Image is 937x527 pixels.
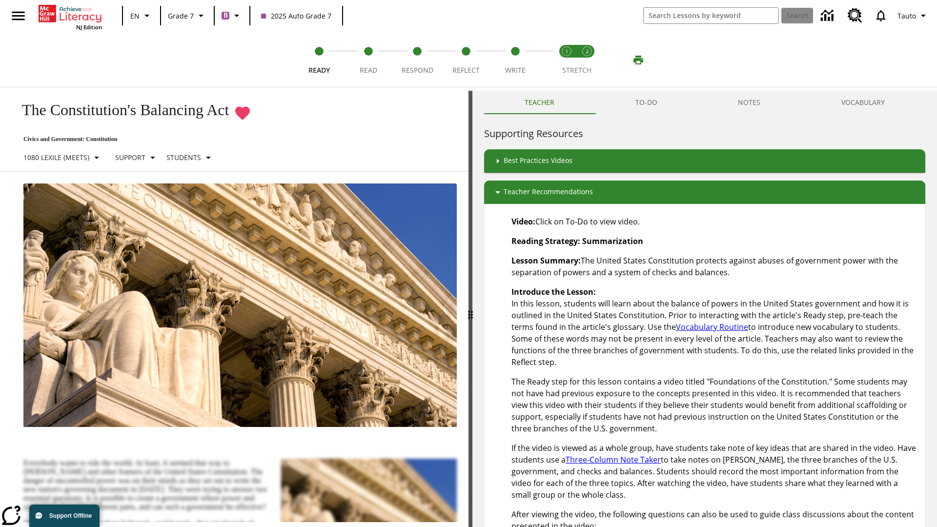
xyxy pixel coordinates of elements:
[402,65,433,75] span: Respond
[452,65,480,75] span: Reflect
[126,7,157,24] button: Language: EN, Select a language
[20,149,106,166] button: Select Lexile, 1080 Lexile (Meets)
[438,33,494,87] button: Reflect step 4 of 5
[511,255,917,278] p: The United States Constitution protects against abuses of government power with the separation of...
[511,442,917,501] p: If the video is viewed as a whole group, have students take note of key ideas that are shared in ...
[360,65,377,75] span: Read
[842,2,868,29] a: Resource Center, Will open in new tab
[484,181,925,204] div: Teacher Recommendations
[562,65,591,75] span: STRETCH
[291,33,347,87] button: Ready step 1 of 5
[484,91,925,114] div: Instructional Panel Tabs
[511,286,917,368] p: In this lesson, students will learn about the balance of powers in the United States government a...
[552,33,581,87] button: Stretch Read step 1 of 2
[484,91,595,114] button: Teacher
[623,51,654,69] button: Print
[472,91,937,527] div: activity
[308,65,330,75] span: Ready
[234,104,251,122] button: Remove from Favorites - The Constitution's Balancing Act
[168,11,194,21] span: Grade 7
[23,183,457,427] img: The U.S. Supreme Court Building displays the phrase, "Equal Justice Under Law."
[12,101,229,119] h1: The Constitution's Balancing Act
[582,236,643,246] strong: Summarization
[115,152,145,162] p: Support
[566,454,661,465] a: Three-Column Note Taker
[218,7,246,24] button: Boost Class color is purple. Change class color
[504,155,572,167] p: Best Practices Videos
[12,136,251,143] p: Civics and Government: Constitution
[29,505,100,527] button: Support Offline
[49,512,92,519] span: Support Offline
[586,48,589,55] text: 2
[897,11,916,21] span: Tauto
[698,91,801,114] button: NOTES
[4,1,33,30] button: Open side menu
[511,376,917,434] p: The Ready step for this lesson contains a video titled "Foundations of the Constitution." Some st...
[39,3,102,31] div: Home
[676,322,748,332] a: Vocabulary Routine
[389,33,446,87] button: Respond step 3 of 5
[163,149,218,166] button: Select Student
[505,65,526,75] span: Write
[815,2,842,29] a: Data Center
[76,23,102,31] span: NJ Edition
[340,33,396,87] button: Read step 2 of 5
[511,216,917,227] p: Click on To-Do to view video.
[487,33,544,87] button: Write step 5 of 5
[164,7,211,24] button: Grade: Grade 7, Select a grade
[468,91,472,527] div: Press Enter or Spacebar and then press right and left arrow keys to move the slider
[511,255,581,266] strong: Lesson Summary:
[573,33,601,87] button: Stretch Respond step 2 of 2
[644,8,778,23] input: search field
[23,152,89,162] p: 1080 Lexile (Meets)
[504,186,593,198] p: Teacher Recommendations
[130,11,140,21] span: EN
[801,91,925,114] button: VOCABULARY
[894,7,933,24] button: Profile/Settings
[224,9,228,21] span: B
[595,91,698,114] button: TO-DO
[511,286,596,297] strong: Introduce the Lesson:
[484,126,925,142] h6: Supporting Resources
[166,152,201,162] p: Students
[511,236,580,246] strong: Reading Strategy:
[511,216,535,227] strong: Video:
[868,3,894,28] a: Notifications
[111,149,163,166] button: Scaffolds, Support
[566,48,568,55] text: 1
[261,11,331,21] span: 2025 Auto Grade 7
[484,149,925,173] div: Best Practices Videos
